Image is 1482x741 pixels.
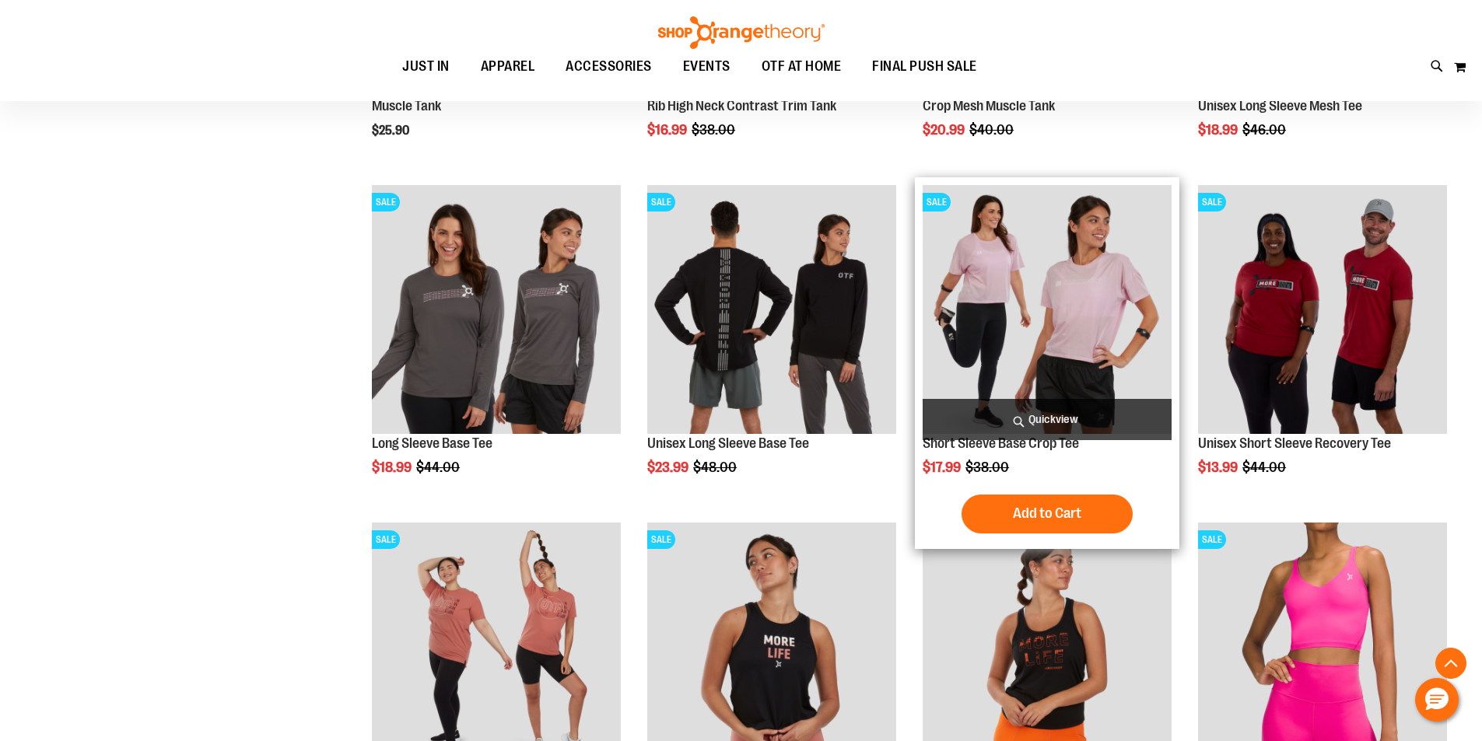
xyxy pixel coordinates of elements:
[647,193,675,211] span: SALE
[1198,460,1240,475] span: $13.99
[923,185,1172,436] a: Product image for Short Sleeve Base Crop TeeSALE
[372,185,621,436] a: Product image for Long Sleeve Base TeeSALE
[1198,530,1226,549] span: SALE
[1198,185,1447,434] img: Product image for Unisex SS Recovery Tee
[857,49,993,85] a: FINAL PUSH SALE
[923,435,1079,451] a: Short Sleeve Base Crop Tee
[962,495,1133,533] button: Add to Cart
[416,460,462,475] span: $44.00
[481,49,535,84] span: APPAREL
[372,435,492,451] a: Long Sleeve Base Tee
[639,177,904,515] div: product
[965,460,1011,475] span: $38.00
[693,460,739,475] span: $48.00
[387,49,465,85] a: JUST IN
[1013,505,1081,522] span: Add to Cart
[1198,98,1362,114] a: Unisex Long Sleeve Mesh Tee
[923,98,1055,114] a: Crop Mesh Muscle Tank
[647,185,896,434] img: Product image for Unisex Long Sleeve Base Tee
[969,122,1016,138] span: $40.00
[372,98,441,114] a: Muscle Tank
[1198,122,1240,138] span: $18.99
[372,530,400,549] span: SALE
[923,399,1172,440] a: Quickview
[372,460,414,475] span: $18.99
[647,122,689,138] span: $16.99
[683,49,730,84] span: EVENTS
[923,122,967,138] span: $20.99
[402,49,450,84] span: JUST IN
[566,49,652,84] span: ACCESSORIES
[656,16,827,49] img: Shop Orangetheory
[1415,678,1459,722] button: Hello, have a question? Let’s chat.
[364,177,629,515] div: product
[647,98,836,114] a: Rib High Neck Contrast Trim Tank
[667,49,746,85] a: EVENTS
[1435,648,1466,679] button: Back To Top
[762,49,842,84] span: OTF AT HOME
[647,530,675,549] span: SALE
[647,435,809,451] a: Unisex Long Sleeve Base Tee
[915,177,1179,549] div: product
[746,49,857,85] a: OTF AT HOME
[692,122,737,138] span: $38.00
[1198,193,1226,211] span: SALE
[465,49,551,84] a: APPAREL
[647,460,691,475] span: $23.99
[372,124,412,138] span: $25.90
[550,49,667,85] a: ACCESSORIES
[923,460,963,475] span: $17.99
[1242,460,1288,475] span: $44.00
[1198,185,1447,436] a: Product image for Unisex SS Recovery TeeSALE
[923,193,951,211] span: SALE
[1198,435,1391,451] a: Unisex Short Sleeve Recovery Tee
[372,193,400,211] span: SALE
[372,185,621,434] img: Product image for Long Sleeve Base Tee
[1242,122,1288,138] span: $46.00
[923,185,1172,434] img: Product image for Short Sleeve Base Crop Tee
[1190,177,1455,515] div: product
[872,49,977,84] span: FINAL PUSH SALE
[647,185,896,436] a: Product image for Unisex Long Sleeve Base TeeSALE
